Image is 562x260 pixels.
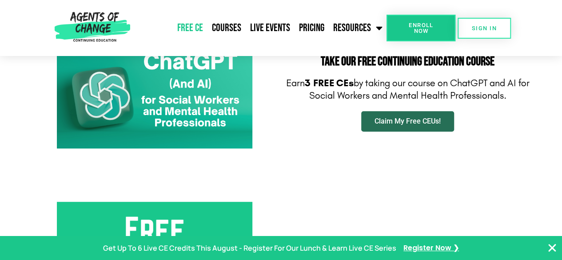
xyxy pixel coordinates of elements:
[329,17,387,39] a: Resources
[361,111,454,132] a: Claim My Free CEUs!
[401,22,441,34] span: Enroll Now
[403,242,459,255] a: Register Now ❯
[103,242,396,255] p: Get Up To 6 Live CE Credits This August - Register For Our Lunch & Learn Live CE Series
[472,25,497,31] span: SIGN IN
[458,18,511,39] a: SIGN IN
[295,17,329,39] a: Pricing
[547,243,558,253] button: Close Banner
[173,17,207,39] a: Free CE
[207,17,246,39] a: Courses
[286,77,530,102] p: Earn by taking our course on ChatGPT and AI for Social Workers and Mental Health Professionals.
[305,77,354,89] b: 3 FREE CEs
[387,15,455,41] a: Enroll Now
[134,17,387,39] nav: Menu
[246,17,295,39] a: Live Events
[286,56,530,68] h2: Take Our FREE Continuing Education Course
[375,118,441,125] span: Claim My Free CEUs!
